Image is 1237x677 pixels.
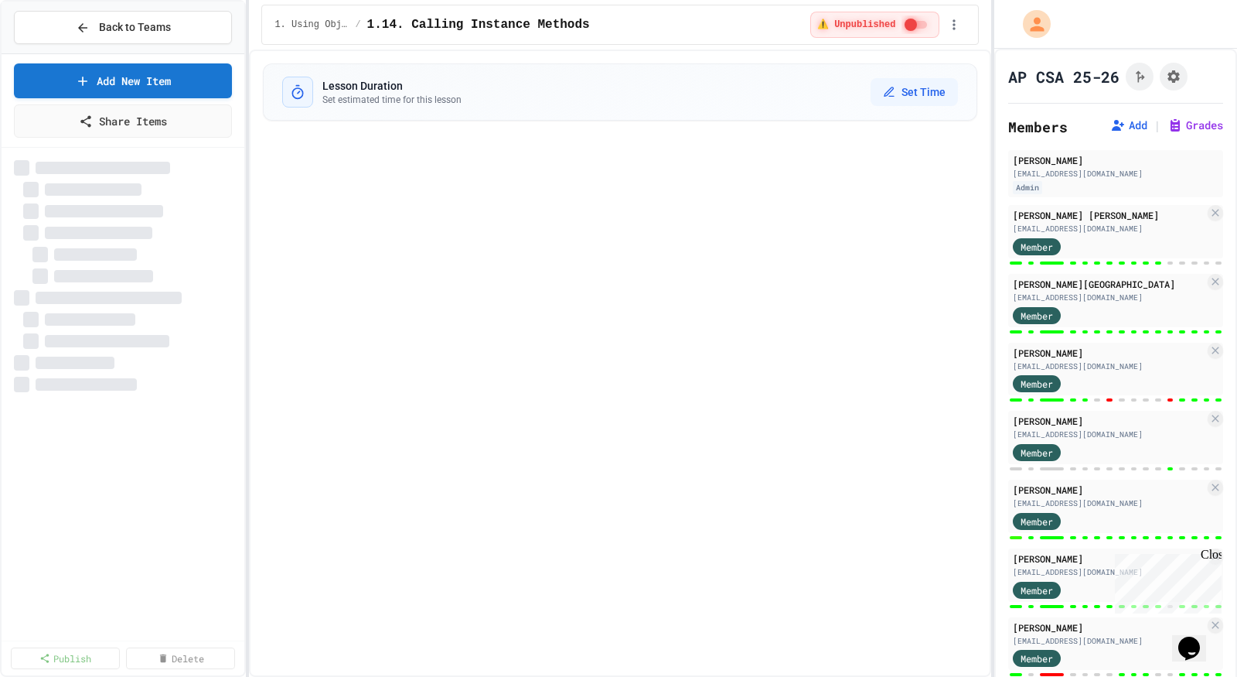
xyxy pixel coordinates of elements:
div: [PERSON_NAME] [1013,621,1205,634]
div: [EMAIL_ADDRESS][DOMAIN_NAME] [1013,497,1205,509]
button: Grades [1167,118,1223,133]
span: Member [1021,446,1053,460]
div: Chat with us now!Close [6,6,107,98]
div: [PERSON_NAME] [1013,552,1205,566]
span: ⚠️ Unpublished [817,19,895,31]
span: Member [1021,377,1053,391]
a: Add New Item [14,63,232,98]
div: [PERSON_NAME] [1013,414,1205,428]
div: [EMAIL_ADDRESS][DOMAIN_NAME] [1013,292,1205,303]
h3: Lesson Duration [322,78,462,94]
div: [EMAIL_ADDRESS][DOMAIN_NAME] [1013,361,1205,372]
div: Admin [1013,181,1042,194]
h2: Members [1008,116,1068,138]
div: [PERSON_NAME] [PERSON_NAME] [1013,208,1205,222]
span: 1.14. Calling Instance Methods [367,15,590,34]
button: Back to Teams [14,11,232,44]
div: [PERSON_NAME][GEOGRAPHIC_DATA] [1013,277,1205,291]
span: Member [1021,240,1053,254]
div: [PERSON_NAME] [1013,346,1205,360]
p: Set estimated time for this lesson [322,94,462,106]
button: Click to see fork details [1126,63,1154,91]
div: My Account [1007,6,1055,42]
div: [EMAIL_ADDRESS][DOMAIN_NAME] [1013,429,1205,440]
span: Member [1021,651,1053,665]
span: Member [1021,309,1053,323]
div: [PERSON_NAME] [1013,153,1218,167]
iframe: chat widget [1172,615,1222,662]
div: [PERSON_NAME] [1013,483,1205,497]
span: / [355,19,360,31]
a: Publish [11,648,120,669]
iframe: chat widget [1109,548,1222,614]
span: Back to Teams [99,19,171,36]
span: | [1154,116,1161,135]
div: ⚠️ Students cannot see this content! Click the toggle to publish it and make it visible to your c... [810,12,939,38]
div: [EMAIL_ADDRESS][DOMAIN_NAME] [1013,223,1205,234]
div: [EMAIL_ADDRESS][DOMAIN_NAME] [1013,635,1205,647]
span: Member [1021,515,1053,528]
h1: AP CSA 25-26 [1008,66,1119,87]
div: [EMAIL_ADDRESS][DOMAIN_NAME] [1013,566,1205,578]
a: Share Items [14,104,232,138]
span: Member [1021,583,1053,597]
a: Delete [126,648,235,669]
div: [EMAIL_ADDRESS][DOMAIN_NAME] [1013,168,1218,180]
button: Add [1110,118,1147,133]
button: Set Time [871,78,958,106]
button: Assignment Settings [1160,63,1188,91]
span: 1. Using Objects and Methods [274,19,349,31]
